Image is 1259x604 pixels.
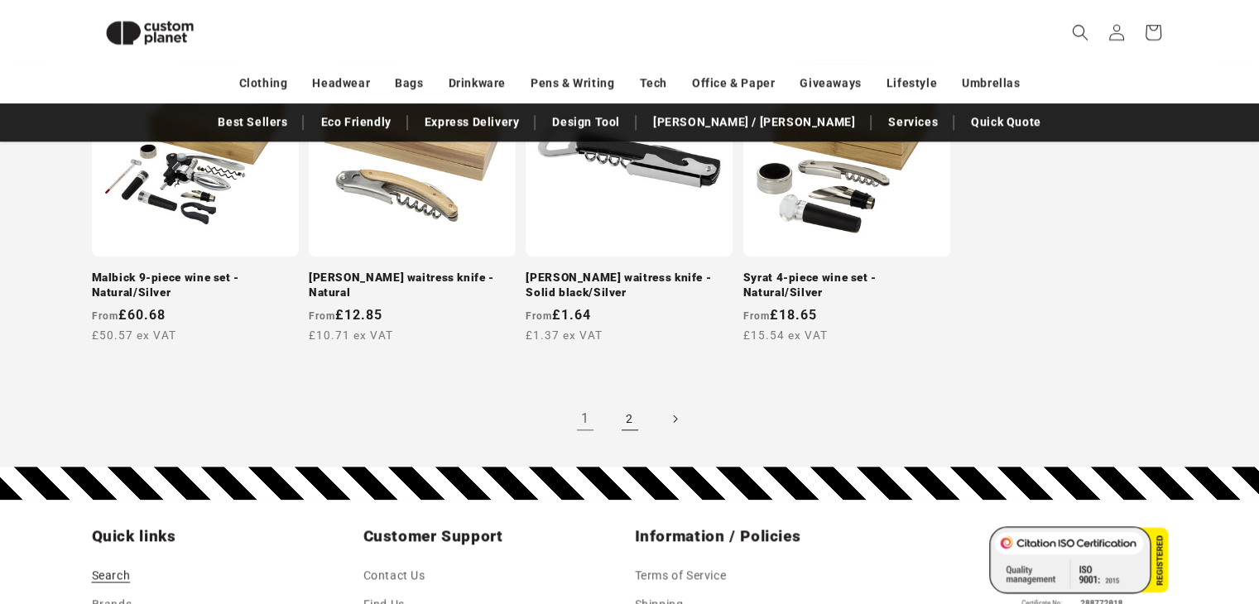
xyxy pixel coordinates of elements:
[692,69,775,98] a: Office & Paper
[312,108,399,137] a: Eco Friendly
[635,526,896,546] h2: Information / Policies
[612,400,648,437] a: Page 2
[887,69,937,98] a: Lifestyle
[92,7,208,59] img: Custom Planet
[639,69,666,98] a: Tech
[92,400,1168,437] nav: Pagination
[880,108,946,137] a: Services
[743,271,950,300] a: Syrat 4-piece wine set - Natural/Silver
[800,69,861,98] a: Giveaways
[962,69,1020,98] a: Umbrellas
[1062,14,1098,50] summary: Search
[544,108,628,137] a: Design Tool
[526,271,733,300] a: [PERSON_NAME] waitress knife - Solid black/Silver
[531,69,614,98] a: Pens & Writing
[92,271,299,300] a: Malbick 9-piece wine set - Natural/Silver
[983,425,1259,604] iframe: Chat Widget
[312,69,370,98] a: Headwear
[416,108,528,137] a: Express Delivery
[635,565,727,590] a: Terms of Service
[209,108,296,137] a: Best Sellers
[449,69,506,98] a: Drinkware
[92,565,131,590] a: Search
[363,565,425,590] a: Contact Us
[645,108,863,137] a: [PERSON_NAME] / [PERSON_NAME]
[395,69,423,98] a: Bags
[963,108,1050,137] a: Quick Quote
[92,526,353,546] h2: Quick links
[567,400,603,437] a: Page 1
[363,526,625,546] h2: Customer Support
[239,69,288,98] a: Clothing
[309,271,516,300] a: [PERSON_NAME] waitress knife - Natural
[656,400,693,437] a: Next page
